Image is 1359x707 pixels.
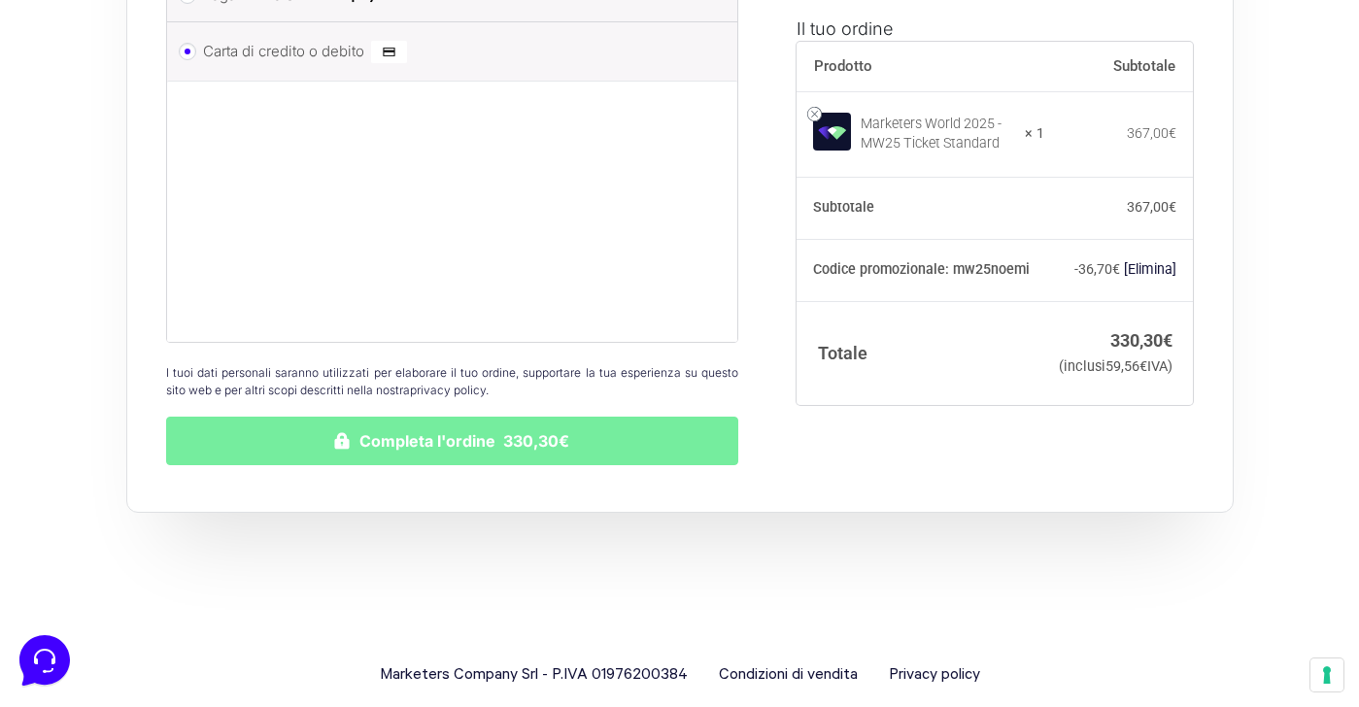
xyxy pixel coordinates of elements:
[1310,658,1343,691] button: Le tue preferenze relative al consenso per le tecnologie di tracciamento
[16,631,74,690] iframe: Customerly Messenger Launcher
[31,241,152,256] span: Trova una risposta
[126,175,287,190] span: Inizia una conversazione
[1078,262,1120,278] span: 36,70
[1127,126,1176,142] bdi: 367,00
[93,109,132,148] img: dark
[31,109,70,148] img: dark
[44,283,318,302] input: Cerca un articolo...
[1169,200,1176,216] span: €
[62,109,101,148] img: dark
[1124,262,1176,278] a: Rimuovi il codice promozionale mw25noemi
[16,16,326,47] h2: Ciao da Marketers 👋
[254,528,373,573] button: Aiuto
[797,178,1044,240] th: Subtotale
[31,78,165,93] span: Le tue conversazioni
[861,116,1012,154] div: Marketers World 2025 - MW25 Ticket Standard
[371,40,407,63] img: Carta di credito o debito
[1169,126,1176,142] span: €
[797,15,1193,41] h3: Il tuo ordine
[166,364,739,399] p: I tuoi dati personali saranno utilizzati per elaborare il tuo ordine, supportare la tua esperienz...
[166,417,739,465] button: Completa l'ordine 330,30€
[58,555,91,573] p: Home
[299,555,327,573] p: Aiuto
[1127,200,1176,216] bdi: 367,00
[797,240,1044,302] th: Codice promozionale: mw25noemi
[1112,262,1120,278] span: €
[1163,330,1172,351] span: €
[1105,358,1147,375] span: 59,56
[183,97,715,322] iframe: Casella di inserimento pagamento sicuro con carta
[380,662,688,689] span: Marketers Company Srl - P.IVA 01976200384
[207,241,357,256] a: Apri Centro Assistenza
[889,662,980,689] a: Privacy policy
[16,528,135,573] button: Home
[797,42,1044,92] th: Prodotto
[135,528,255,573] button: Messaggi
[410,383,486,397] a: privacy policy
[1025,125,1044,145] strong: × 1
[1044,42,1194,92] th: Subtotale
[1110,330,1172,351] bdi: 330,30
[797,302,1044,406] th: Totale
[168,555,221,573] p: Messaggi
[1139,358,1147,375] span: €
[1044,240,1194,302] td: -
[813,113,851,151] img: Marketers World 2025 - MW25 Ticket Standard
[1059,358,1172,375] small: (inclusi IVA)
[203,37,696,66] label: Carta di credito o debito
[31,163,357,202] button: Inizia una conversazione
[719,662,858,689] a: Condizioni di vendita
